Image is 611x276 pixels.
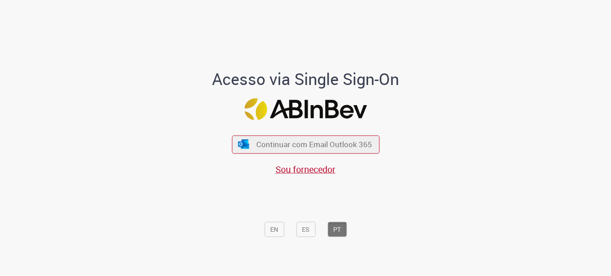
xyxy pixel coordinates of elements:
button: PT [327,222,347,237]
img: ícone Azure/Microsoft 360 [238,140,250,149]
h1: Acesso via Single Sign-On [182,70,430,88]
a: Sou fornecedor [276,163,335,175]
span: Continuar com Email Outlook 365 [256,139,372,149]
button: ES [296,222,315,237]
img: Logo ABInBev [244,98,367,120]
button: ícone Azure/Microsoft 360 Continuar com Email Outlook 365 [232,135,379,153]
button: EN [264,222,284,237]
